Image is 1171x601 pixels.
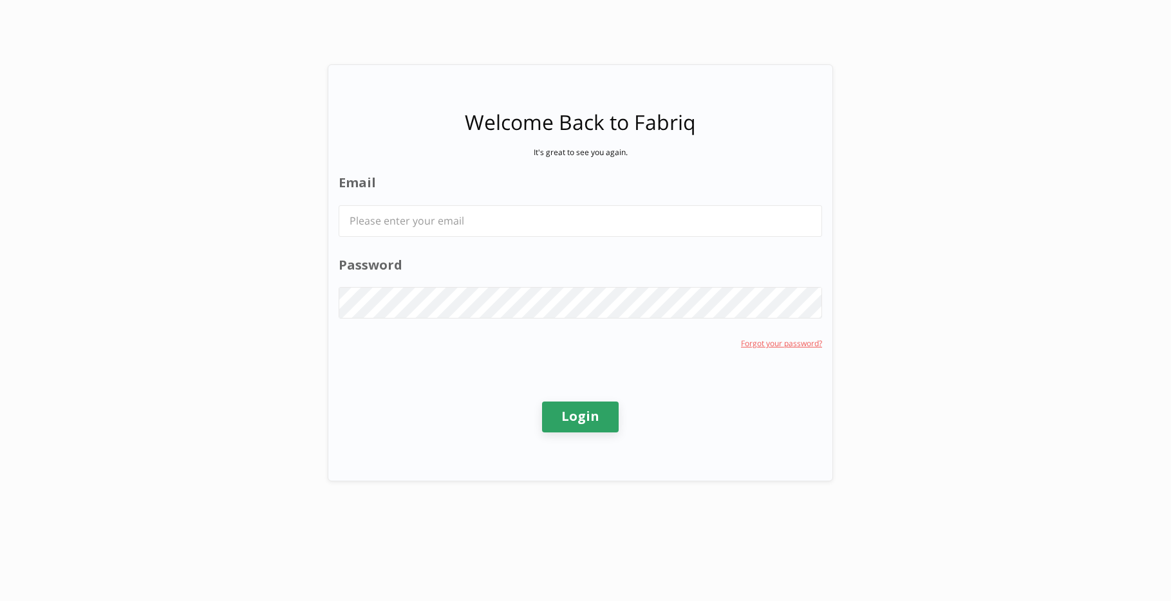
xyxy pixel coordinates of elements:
[339,206,821,236] input: Please enter your email
[465,107,696,137] h2: Welcome Back to Fabriq
[339,174,822,192] label: Email
[741,338,822,349] div: Forgot your password?
[534,147,628,158] p: It's great to see you again.
[542,402,619,432] button: Login
[339,256,822,275] label: Password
